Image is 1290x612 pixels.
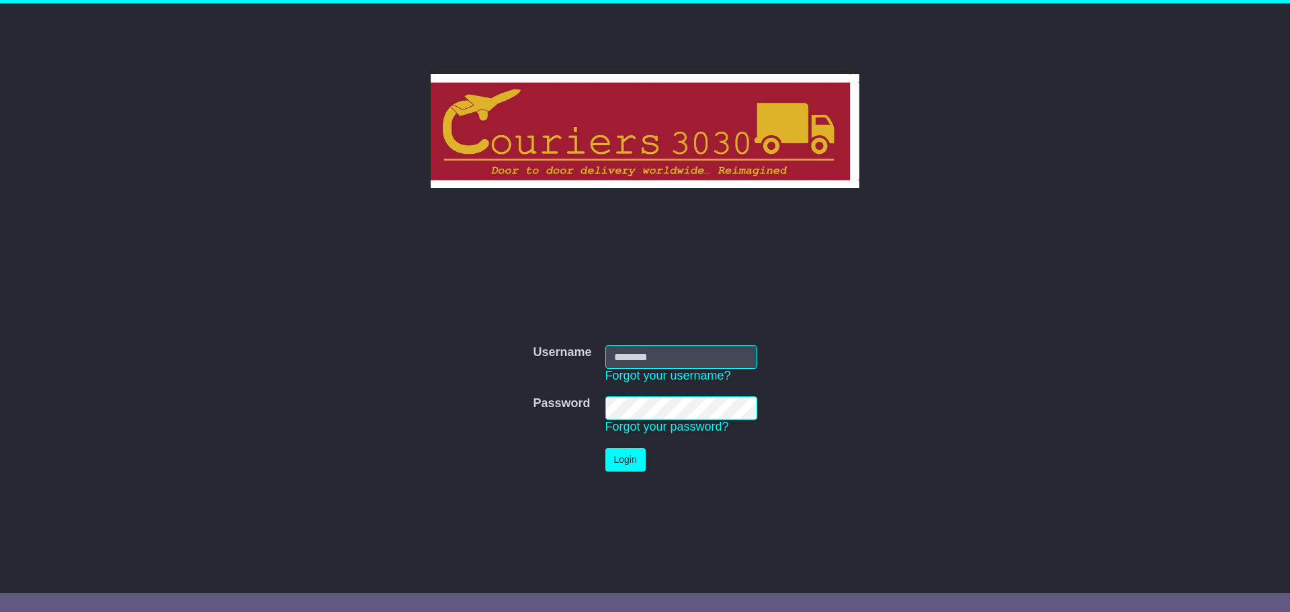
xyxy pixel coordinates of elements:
label: Password [533,396,590,411]
button: Login [605,448,646,472]
label: Username [533,345,591,360]
img: Couriers 3030 [431,74,860,188]
a: Forgot your username? [605,369,731,382]
a: Forgot your password? [605,420,729,433]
